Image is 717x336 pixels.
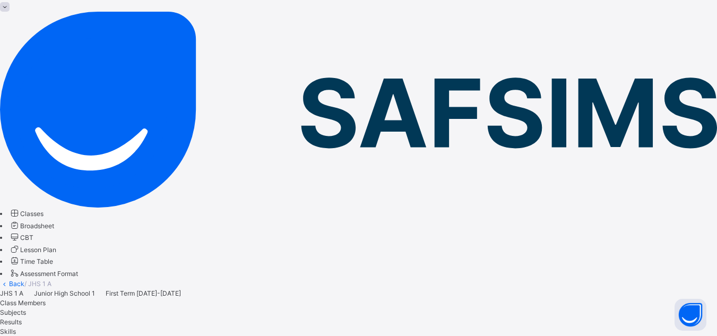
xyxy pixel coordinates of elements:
[9,222,54,230] a: Broadsheet
[9,234,33,242] a: CBT
[34,289,95,297] span: Junior High School 1
[20,270,78,278] span: Assessment Format
[24,280,51,288] span: / JHS 1 A
[20,222,54,230] span: Broadsheet
[20,257,53,265] span: Time Table
[20,234,33,242] span: CBT
[9,246,56,254] a: Lesson Plan
[20,210,44,218] span: Classes
[20,246,56,254] span: Lesson Plan
[106,289,181,297] span: First Term [DATE]-[DATE]
[9,280,24,288] a: Back
[9,210,44,218] a: Classes
[9,257,53,265] a: Time Table
[9,270,78,278] a: Assessment Format
[675,299,706,331] button: Open asap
